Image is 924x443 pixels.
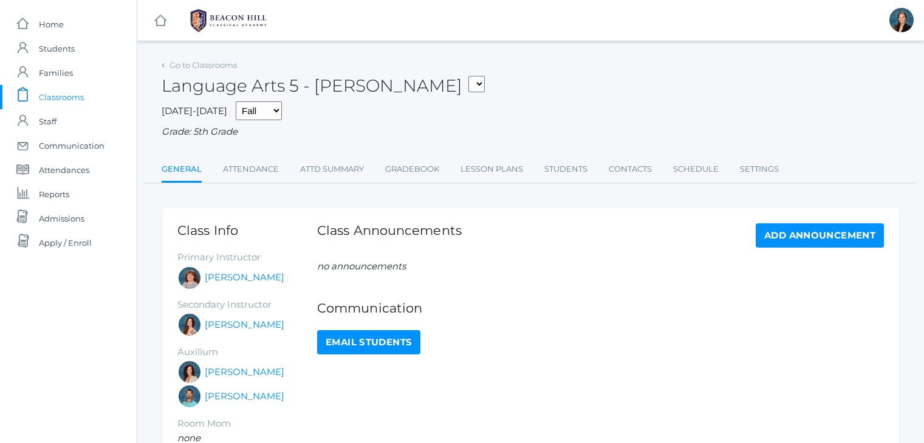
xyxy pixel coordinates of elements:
[177,360,202,384] div: Cari Burke
[385,157,439,181] a: Gradebook
[317,301,884,315] h1: Communication
[300,157,364,181] a: Attd Summary
[205,318,284,332] a: [PERSON_NAME]
[177,223,317,237] h1: Class Info
[609,157,652,181] a: Contacts
[317,260,406,272] em: no announcements
[162,157,202,183] a: General
[756,223,884,248] a: Add Announcement
[177,419,317,429] h5: Room Mom
[317,330,420,354] a: Email Students
[162,125,900,139] div: Grade: 5th Grade
[39,182,69,206] span: Reports
[673,157,719,181] a: Schedule
[183,5,274,36] img: BHCALogos-05-308ed15e86a5a0abce9b8dd61676a3503ac9727e845dece92d48e8588c001991.png
[177,313,202,337] div: Rebecca Salazar
[177,300,317,310] h5: Secondary Instructor
[177,384,202,408] div: Westen Taylor
[39,85,84,109] span: Classrooms
[169,60,237,70] a: Go to Classrooms
[39,206,84,231] span: Admissions
[39,134,104,158] span: Communication
[39,61,73,85] span: Families
[39,36,75,61] span: Students
[205,271,284,285] a: [PERSON_NAME]
[740,157,779,181] a: Settings
[205,365,284,379] a: [PERSON_NAME]
[39,109,56,134] span: Staff
[223,157,279,181] a: Attendance
[162,105,227,117] span: [DATE]-[DATE]
[39,12,64,36] span: Home
[177,252,317,263] h5: Primary Instructor
[177,266,202,290] div: Sarah Bence
[162,76,485,95] h2: Language Arts 5 - [PERSON_NAME]
[889,8,914,32] div: Allison Smith
[460,157,523,181] a: Lesson Plans
[39,158,89,182] span: Attendances
[39,231,92,255] span: Apply / Enroll
[544,157,587,181] a: Students
[205,390,284,404] a: [PERSON_NAME]
[177,347,317,357] h5: Auxilium
[317,223,462,245] h1: Class Announcements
